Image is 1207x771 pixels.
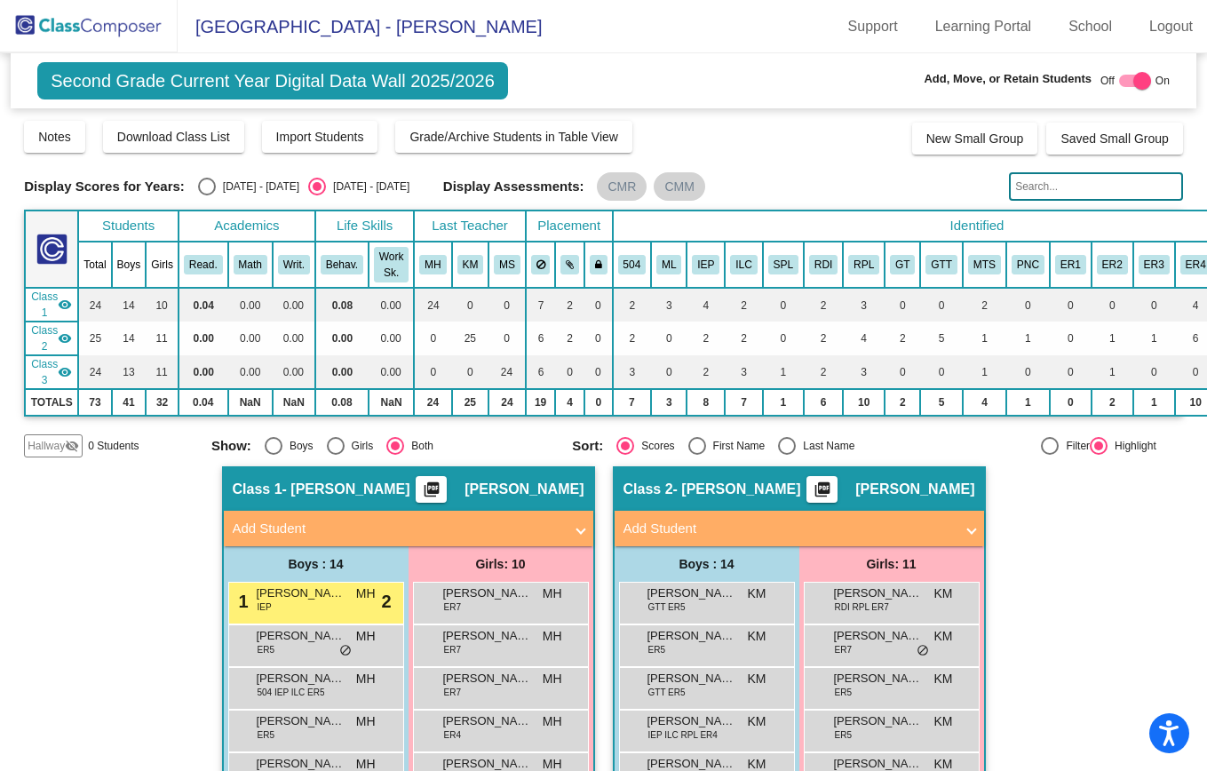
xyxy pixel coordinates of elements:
span: [PERSON_NAME] [647,712,736,730]
span: KM [748,627,766,646]
button: ER2 [1097,255,1128,274]
span: New Small Group [926,131,1024,146]
td: 24 [414,288,451,322]
span: KM [934,584,953,603]
span: KM [934,627,953,646]
td: 0 [885,355,920,389]
th: READ Plan [843,242,885,288]
td: 11 [146,322,179,355]
th: Integrated Learning Center [725,242,762,288]
th: Students [78,211,179,242]
td: 6 [526,355,556,389]
td: 24 [78,288,111,322]
td: 2 [613,322,652,355]
mat-chip: CMM [654,172,704,201]
td: 3 [651,389,687,416]
td: 1 [763,389,804,416]
td: 0.00 [228,288,273,322]
mat-expansion-panel-header: Add Student [224,511,593,546]
mat-icon: picture_as_pdf [812,481,833,505]
button: ML [656,255,681,274]
button: PNC [1012,255,1044,274]
td: 2 [687,322,725,355]
th: Last Teacher [414,211,525,242]
th: IEP Only in Speech/Language [763,242,804,288]
td: 0 [1133,288,1175,322]
td: 2 [725,288,762,322]
th: Reading Intervention [804,242,843,288]
span: Class 1 [233,481,282,498]
td: 0.04 [179,389,228,416]
td: 0.00 [369,322,414,355]
span: ER7 [444,686,461,699]
td: 1 [1092,355,1133,389]
div: Boys [282,438,314,454]
div: Boys : 14 [224,546,409,582]
span: [PERSON_NAME] [834,627,923,645]
span: [PERSON_NAME] [834,712,923,730]
span: - [PERSON_NAME] [282,481,410,498]
a: School [1054,12,1126,41]
td: 0 [555,355,584,389]
span: Second Grade Current Year Digital Data Wall 2025/2026 [37,62,508,99]
td: 0 [1006,355,1050,389]
td: TOTALS [25,389,78,416]
span: Import Students [276,130,364,144]
mat-panel-title: Add Student [233,519,563,539]
span: ER5 [835,686,852,699]
div: [DATE] - [DATE] [216,179,299,195]
span: MH [543,670,562,688]
td: 3 [725,355,762,389]
mat-radio-group: Select an option [572,437,919,455]
button: MH [419,255,446,274]
span: MH [356,584,376,603]
td: 0 [584,322,613,355]
span: Off [1100,73,1115,89]
button: Saved Small Group [1046,123,1182,155]
button: RPL [848,255,879,274]
td: 0.00 [179,322,228,355]
td: NaN [273,389,315,416]
td: 2 [555,322,584,355]
td: 0 [920,355,963,389]
td: 1 [1006,322,1050,355]
td: 2 [885,389,920,416]
mat-icon: picture_as_pdf [421,481,442,505]
th: Referred to MTSS Team [963,242,1006,288]
td: 4 [963,389,1006,416]
span: Class 2 [31,322,58,354]
td: 3 [843,355,885,389]
th: Girls [146,242,179,288]
td: 0 [488,322,526,355]
button: Work Sk. [374,247,409,282]
mat-icon: visibility [58,331,72,346]
td: Megan Henry - Henry [25,288,78,322]
td: 0.00 [273,288,315,322]
span: [PERSON_NAME] [PERSON_NAME] [257,712,345,730]
td: 1 [963,355,1006,389]
td: Meghan Steckler - Steckler [25,355,78,389]
span: [PERSON_NAME] [257,584,345,602]
th: American Indian/Alaskan Native [1050,242,1092,288]
span: ER7 [835,643,852,656]
span: MH [356,712,376,731]
span: ER4 [444,728,461,742]
td: 1 [1133,322,1175,355]
button: 504 [618,255,647,274]
td: 3 [613,355,652,389]
button: ER3 [1139,255,1170,274]
span: MH [356,627,376,646]
button: Download Class List [103,121,244,153]
th: Keep with students [555,242,584,288]
button: Read. [184,255,223,274]
span: [PERSON_NAME] [647,584,736,602]
td: 4 [555,389,584,416]
span: IEP [258,600,272,614]
th: Individualized Education Plan [687,242,725,288]
a: Logout [1135,12,1207,41]
td: 0.08 [315,288,369,322]
span: ER5 [258,643,274,656]
span: GTT ER5 [648,686,686,699]
span: Class 1 [31,289,58,321]
td: 0.00 [273,355,315,389]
